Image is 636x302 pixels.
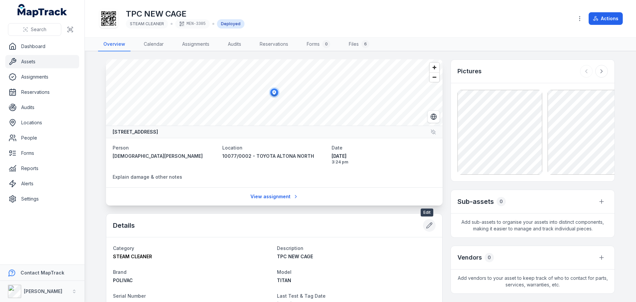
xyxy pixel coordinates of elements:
[177,37,215,51] a: Assignments
[21,270,64,275] strong: Contact MapTrack
[277,269,291,275] span: Model
[222,145,242,151] span: Location
[430,72,439,82] button: Zoom out
[138,37,169,51] a: Calendar
[5,55,79,68] a: Assets
[5,40,79,53] a: Dashboard
[361,40,369,48] div: 6
[301,37,336,51] a: Forms0
[246,190,303,203] a: View assignment
[106,59,443,126] canvas: Map
[113,129,158,135] strong: [STREET_ADDRESS]
[497,197,506,206] div: 0
[126,9,244,19] h1: TPC NEW CAGE
[113,254,152,259] span: STEAM CLEANER
[113,145,129,151] span: Person
[457,197,494,206] h2: Sub-assets
[277,293,326,299] span: Last Test & Tag Date
[332,145,343,151] span: Date
[113,174,182,180] span: Explain damage & other notes
[277,277,291,283] span: TITAN
[322,40,330,48] div: 0
[98,37,131,51] a: Overview
[223,37,246,51] a: Audits
[113,221,135,230] h2: Details
[457,67,482,76] h3: Pictures
[5,86,79,99] a: Reservations
[113,269,127,275] span: Brand
[427,110,440,123] button: Switch to Satellite View
[31,26,46,33] span: Search
[222,153,327,159] a: 10077/0002 - TOYOTA ALTONA NORTH
[589,12,623,25] button: Actions
[332,153,436,159] span: [DATE]
[18,4,67,17] a: MapTrack
[113,277,133,283] span: POLIVAC
[344,37,375,51] a: Files6
[5,131,79,145] a: People
[5,116,79,129] a: Locations
[277,254,313,259] span: TPC NEW CAGE
[451,270,614,293] span: Add vendors to your asset to keep track of who to contact for parts, services, warranties, etc.
[5,147,79,160] a: Forms
[5,162,79,175] a: Reports
[130,21,164,26] span: STEAM CLEANER
[5,70,79,84] a: Assignments
[5,101,79,114] a: Audits
[5,177,79,190] a: Alerts
[5,192,79,206] a: Settings
[451,213,614,237] span: Add sub-assets to organise your assets into distinct components, making it easier to manage and t...
[222,153,314,159] span: 10077/0002 - TOYOTA ALTONA NORTH
[277,245,303,251] span: Description
[8,23,61,36] button: Search
[332,153,436,165] time: 8/14/2025, 3:24:20 PM
[421,209,433,216] span: Edit
[254,37,293,51] a: Reservations
[175,19,210,29] div: MEN-3305
[485,253,494,262] div: 0
[113,245,134,251] span: Category
[113,153,217,159] a: [DEMOGRAPHIC_DATA][PERSON_NAME]
[430,63,439,72] button: Zoom in
[24,288,62,294] strong: [PERSON_NAME]
[113,293,146,299] span: Serial Number
[217,19,244,29] div: Deployed
[332,159,436,165] span: 3:24 pm
[457,253,482,262] h3: Vendors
